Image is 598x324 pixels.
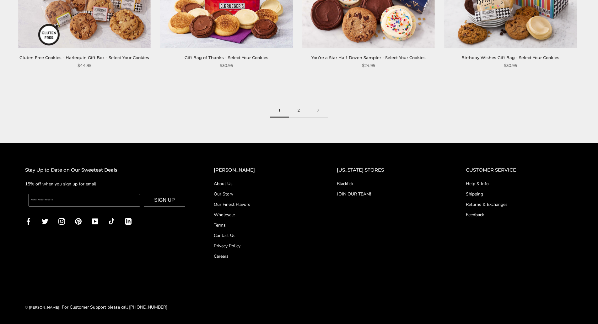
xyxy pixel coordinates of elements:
a: YouTube [92,217,98,225]
a: Wholesale [214,211,312,218]
button: SIGN UP [144,194,185,206]
p: 15% off when you sign up for email [25,180,189,188]
a: Instagram [58,217,65,225]
a: Our Story [214,191,312,197]
a: Twitter [42,217,48,225]
h2: Stay Up to Date on Our Sweetest Deals! [25,166,189,174]
a: About Us [214,180,312,187]
span: 1 [270,103,289,118]
a: Privacy Policy [214,243,312,249]
a: TikTok [108,217,115,225]
a: Our Finest Flavors [214,201,312,208]
a: Terms [214,222,312,228]
a: Gift Bag of Thanks - Select Your Cookies [185,55,268,60]
a: Careers [214,253,312,260]
a: Facebook [25,217,32,225]
a: Help & Info [466,180,573,187]
a: You’re a Star Half-Dozen Sampler - Select Your Cookies [311,55,426,60]
a: Returns & Exchanges [466,201,573,208]
input: Enter your email [29,194,140,206]
a: Shipping [466,191,573,197]
a: JOIN OUR TEAM! [337,191,441,197]
a: Gluten Free Cookies - Harlequin Gift Box - Select Your Cookies [19,55,149,60]
h2: [US_STATE] STORES [337,166,441,174]
a: 2 [289,103,309,118]
span: $30.95 [220,62,233,69]
h2: CUSTOMER SERVICE [466,166,573,174]
a: Birthday Wishes Gift Bag - Select Your Cookies [461,55,559,60]
span: $44.95 [78,62,91,69]
span: $30.95 [504,62,517,69]
a: © [PERSON_NAME] [25,305,59,310]
span: $24.95 [362,62,375,69]
div: | For Customer Support please call [PHONE_NUMBER] [25,304,167,311]
h2: [PERSON_NAME] [214,166,312,174]
a: Pinterest [75,217,82,225]
a: Blacklick [337,180,441,187]
a: LinkedIn [125,217,132,225]
a: Next page [309,103,328,118]
a: Feedback [466,211,573,218]
a: Contact Us [214,232,312,239]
